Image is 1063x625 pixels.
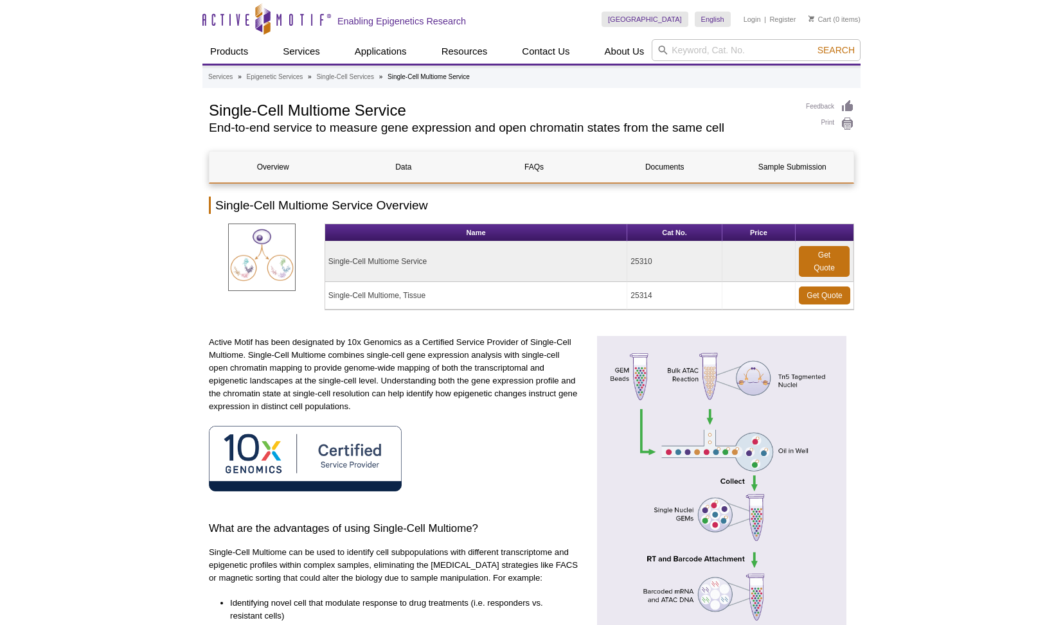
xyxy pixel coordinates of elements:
a: Sample Submission [732,152,853,182]
th: Price [722,224,796,242]
td: Single-Cell Multiome, Tissue [325,282,627,310]
h3: What are the advantages of using Single-Cell Multiome?​ [209,521,580,536]
p: Single-Cell Multiome can be used to identify cell subpopulations with different transcriptome and... [209,546,580,585]
li: | [764,12,766,27]
li: Identifying novel cell that modulate response to drug treatments (i.e. responders vs. resistant c... [230,597,567,622]
a: Overview [210,152,336,182]
img: Single-Cell Multiome Service [228,224,296,291]
a: Get Quote [799,286,850,304]
a: Products [202,39,256,64]
a: Cart [808,15,831,24]
li: » [379,73,383,80]
a: Resources [434,39,496,64]
a: Applications [347,39,415,64]
td: 25314 [627,282,722,310]
a: FAQs [470,152,597,182]
h2: Enabling Epigenetics Research [337,15,466,27]
a: Feedback [806,100,854,114]
a: Single-Cell Services [316,71,373,83]
a: English [695,12,731,27]
td: Single-Cell Multiome Service [325,242,627,282]
a: Get Quote [799,246,850,277]
a: Epigenetic Services [246,71,303,83]
a: Services [275,39,328,64]
td: 25310 [627,242,722,282]
img: Your Cart [808,15,814,22]
input: Keyword, Cat. No. [652,39,861,61]
li: (0 items) [808,12,861,27]
h2: Single-Cell Multiome Service Overview [209,197,854,214]
h2: End-to-end service to measure gene expression and open chromatin states from the same cell​ [209,122,793,134]
th: Name [325,224,627,242]
h1: Single-Cell Multiome Service [209,100,793,119]
a: Services [208,71,233,83]
a: Login [744,15,761,24]
button: Search [814,44,859,56]
a: Data [340,152,467,182]
li: » [238,73,242,80]
li: » [308,73,312,80]
span: Search [817,45,855,55]
th: Cat No. [627,224,722,242]
a: Contact Us [514,39,577,64]
a: Register [769,15,796,24]
a: Print [806,117,854,131]
a: [GEOGRAPHIC_DATA] [602,12,688,27]
img: 10X Genomics Certified Service Provider [209,426,402,491]
a: About Us [597,39,652,64]
a: Documents [602,152,728,182]
p: Active Motif has been designated by 10x Genomics as a Certified Service Provider of Single-Cell M... [209,336,580,413]
li: Single-Cell Multiome Service [388,73,470,80]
